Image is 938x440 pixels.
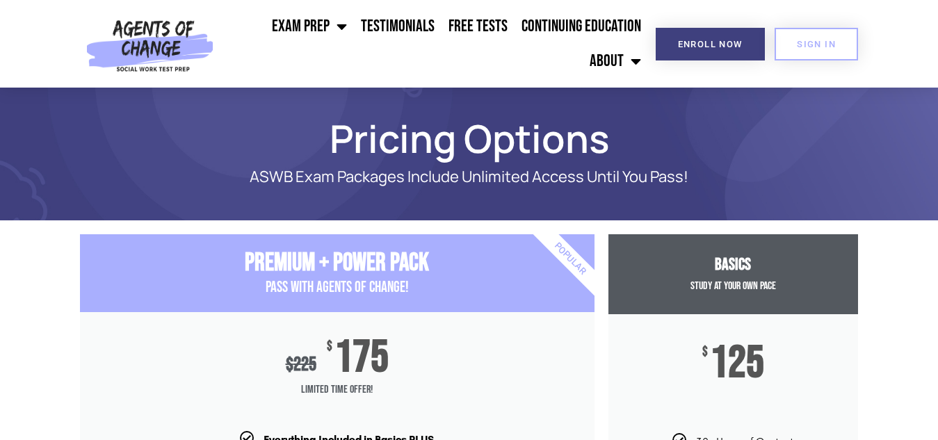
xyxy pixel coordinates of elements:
nav: Menu [220,9,647,79]
a: Exam Prep [265,9,354,44]
span: Limited Time Offer! [80,376,595,404]
a: Testimonials [354,9,442,44]
div: 225 [286,353,316,376]
span: Study at your Own Pace [690,279,776,293]
span: PASS with AGENTS OF CHANGE! [266,278,409,297]
a: About [583,44,648,79]
span: Enroll Now [678,40,743,49]
p: ASWB Exam Packages Include Unlimited Access Until You Pass! [129,168,810,186]
h3: Basics [608,255,858,275]
div: Popular [490,179,650,339]
span: $ [702,345,708,359]
a: Enroll Now [656,28,765,60]
h3: Premium + Power Pack [80,248,595,278]
h1: Pricing Options [73,122,866,154]
a: Continuing Education [515,9,648,44]
span: 175 [334,340,389,376]
span: $ [286,353,293,376]
a: SIGN IN [775,28,858,60]
a: Free Tests [442,9,515,44]
span: $ [327,340,332,354]
span: 125 [710,345,764,382]
span: SIGN IN [797,40,836,49]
